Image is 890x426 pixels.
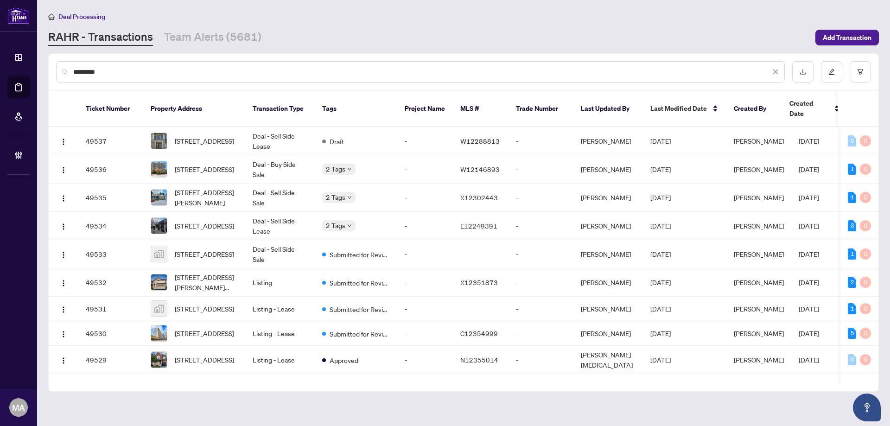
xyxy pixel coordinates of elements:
[175,304,234,314] span: [STREET_ADDRESS]
[151,218,167,234] img: thumbnail-img
[860,277,871,288] div: 0
[397,127,453,155] td: -
[175,164,234,174] span: [STREET_ADDRESS]
[799,193,819,202] span: [DATE]
[734,165,784,173] span: [PERSON_NAME]
[573,155,643,184] td: [PERSON_NAME]
[48,29,153,46] a: RAHR - Transactions
[850,61,871,83] button: filter
[848,192,856,203] div: 1
[734,222,784,230] span: [PERSON_NAME]
[330,278,390,288] span: Submitted for Review
[56,162,71,177] button: Logo
[573,240,643,268] td: [PERSON_NAME]
[799,250,819,258] span: [DATE]
[175,221,234,231] span: [STREET_ADDRESS]
[821,61,842,83] button: edit
[60,251,67,259] img: Logo
[397,91,453,127] th: Project Name
[164,29,261,46] a: Team Alerts (5681)
[650,137,671,145] span: [DATE]
[151,274,167,290] img: thumbnail-img
[848,220,856,231] div: 3
[453,91,509,127] th: MLS #
[509,91,573,127] th: Trade Number
[650,329,671,337] span: [DATE]
[828,69,835,75] span: edit
[848,328,856,339] div: 5
[397,297,453,321] td: -
[397,240,453,268] td: -
[799,222,819,230] span: [DATE]
[175,187,238,208] span: [STREET_ADDRESS][PERSON_NAME]
[509,240,573,268] td: -
[56,352,71,367] button: Logo
[460,356,498,364] span: N12355014
[175,328,234,338] span: [STREET_ADDRESS]
[245,127,315,155] td: Deal - Sell Side Lease
[56,218,71,233] button: Logo
[509,155,573,184] td: -
[56,275,71,290] button: Logo
[245,268,315,297] td: Listing
[509,184,573,212] td: -
[151,161,167,177] img: thumbnail-img
[848,135,856,146] div: 0
[573,321,643,346] td: [PERSON_NAME]
[860,164,871,175] div: 0
[573,297,643,321] td: [PERSON_NAME]
[782,91,847,127] th: Created Date
[245,184,315,212] td: Deal - Sell Side Sale
[78,212,143,240] td: 49534
[460,193,498,202] span: X12302443
[734,137,784,145] span: [PERSON_NAME]
[799,137,819,145] span: [DATE]
[460,137,500,145] span: W12288813
[650,193,671,202] span: [DATE]
[330,249,390,260] span: Submitted for Review
[78,321,143,346] td: 49530
[48,13,55,20] span: home
[60,331,67,338] img: Logo
[326,192,345,203] span: 2 Tags
[245,346,315,374] td: Listing - Lease
[460,222,497,230] span: E12249391
[60,357,67,364] img: Logo
[509,346,573,374] td: -
[509,268,573,297] td: -
[347,167,352,172] span: down
[58,13,105,21] span: Deal Processing
[650,356,671,364] span: [DATE]
[509,321,573,346] td: -
[326,164,345,174] span: 2 Tags
[860,135,871,146] div: 0
[734,356,784,364] span: [PERSON_NAME]
[151,133,167,149] img: thumbnail-img
[823,30,871,45] span: Add Transaction
[799,305,819,313] span: [DATE]
[330,355,358,365] span: Approved
[245,155,315,184] td: Deal - Buy Side Sale
[56,326,71,341] button: Logo
[509,127,573,155] td: -
[397,212,453,240] td: -
[175,136,234,146] span: [STREET_ADDRESS]
[848,164,856,175] div: 1
[175,272,238,292] span: [STREET_ADDRESS][PERSON_NAME][PERSON_NAME]
[347,223,352,228] span: down
[799,278,819,286] span: [DATE]
[509,297,573,321] td: -
[60,280,67,287] img: Logo
[78,297,143,321] td: 49531
[460,278,498,286] span: X12351873
[330,304,390,314] span: Submitted for Review
[78,346,143,374] td: 49529
[78,127,143,155] td: 49537
[734,305,784,313] span: [PERSON_NAME]
[726,91,782,127] th: Created By
[315,91,397,127] th: Tags
[573,127,643,155] td: [PERSON_NAME]
[799,356,819,364] span: [DATE]
[175,355,234,365] span: [STREET_ADDRESS]
[330,329,390,339] span: Submitted for Review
